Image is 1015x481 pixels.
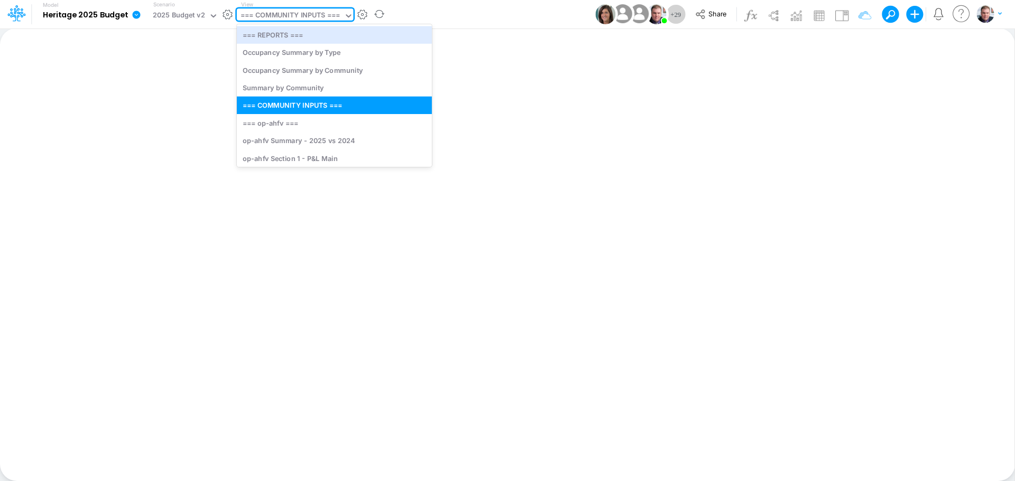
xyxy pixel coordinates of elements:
[237,61,432,79] div: Occupancy Summary by Community
[708,10,726,17] span: Share
[237,132,432,149] div: op-ahfv Summary - 2025 vs 2024
[241,1,253,8] label: View
[933,8,945,20] a: Notifications
[670,11,681,18] span: + 29
[237,97,432,114] div: === COMMUNITY INPUTS ===
[153,1,175,8] label: Scenario
[43,11,128,20] b: Heritage 2025 Budget
[595,4,615,24] img: User Image Icon
[237,149,432,167] div: op-ahfv Section 1 - P&L Main
[237,79,432,96] div: Summary by Community
[237,114,432,131] div: === op-ahfv ===
[627,2,651,26] img: User Image Icon
[237,44,432,61] div: Occupancy Summary by Type
[237,26,432,43] div: === REPORTS ===
[153,10,205,22] div: 2025 Budget v2
[611,2,634,26] img: User Image Icon
[43,2,59,8] label: Model
[241,10,340,22] div: === COMMUNITY INPUTS ===
[646,4,666,24] img: User Image Icon
[690,6,734,23] button: Share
